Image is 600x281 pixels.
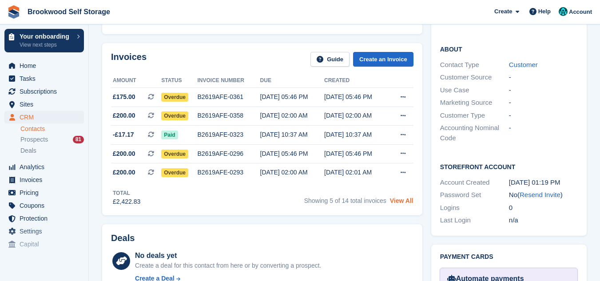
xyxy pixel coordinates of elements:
span: Help [538,7,551,16]
a: Resend Invite [520,191,560,198]
span: Capital [20,238,73,250]
div: 81 [73,136,84,143]
span: Overdue [161,168,188,177]
span: Overdue [161,111,188,120]
h2: Invoices [111,52,147,67]
span: £200.00 [113,168,135,177]
div: Create a deal for this contact from here or by converting a prospect. [135,261,321,270]
span: Tasks [20,72,73,85]
div: £2,422.83 [113,197,140,206]
a: menu [4,212,84,225]
a: menu [4,98,84,111]
h2: About [440,44,578,53]
a: menu [4,111,84,123]
span: ( ) [517,191,563,198]
a: Customer [509,61,538,68]
span: Paid [161,131,178,139]
div: [DATE] 05:46 PM [324,92,388,102]
span: Sites [20,98,73,111]
span: Create [494,7,512,16]
div: Logins [440,203,509,213]
div: - [509,123,578,143]
div: No deals yet [135,250,321,261]
div: Total [113,189,140,197]
span: -£17.17 [113,130,134,139]
div: Use Case [440,85,509,95]
div: [DATE] 05:46 PM [260,149,324,158]
div: Customer Source [440,72,509,83]
a: View All [390,197,413,204]
div: [DATE] 02:01 AM [324,168,388,177]
a: menu [4,199,84,212]
span: Showing 5 of 14 total invoices [304,197,386,204]
span: Coupons [20,199,73,212]
a: Prospects 81 [20,135,84,144]
h2: Deals [111,233,135,243]
div: - [509,98,578,108]
div: Last Login [440,215,509,226]
a: Your onboarding View next steps [4,29,84,52]
a: Contacts [20,125,84,133]
div: [DATE] 10:37 AM [260,130,324,139]
div: B2619AFE-0323 [198,130,260,139]
span: Subscriptions [20,85,73,98]
span: CRM [20,111,73,123]
div: 0 [509,203,578,213]
h2: Storefront Account [440,162,578,171]
div: B2619AFE-0358 [198,111,260,120]
a: menu [4,225,84,237]
a: menu [4,72,84,85]
div: B2619AFE-0293 [198,168,260,177]
div: [DATE] 02:00 AM [260,111,324,120]
th: Invoice number [198,74,260,88]
a: Create an Invoice [353,52,413,67]
div: [DATE] 01:19 PM [509,178,578,188]
span: Invoices [20,174,73,186]
div: Contact Type [440,60,509,70]
div: Customer Type [440,111,509,121]
div: Password Set [440,190,509,200]
div: B2619AFE-0296 [198,149,260,158]
span: Account [569,8,592,16]
a: menu [4,186,84,199]
span: Home [20,59,73,72]
span: Deals [20,146,36,155]
div: - [509,85,578,95]
div: [DATE] 10:37 AM [324,130,388,139]
span: Pricing [20,186,73,199]
div: [DATE] 05:46 PM [260,92,324,102]
a: Deals [20,146,84,155]
span: £200.00 [113,149,135,158]
span: Settings [20,225,73,237]
span: Analytics [20,161,73,173]
span: Storefront [8,258,88,267]
div: [DATE] 02:00 AM [324,111,388,120]
a: menu [4,59,84,72]
div: Marketing Source [440,98,509,108]
th: Due [260,74,324,88]
a: menu [4,161,84,173]
div: B2619AFE-0361 [198,92,260,102]
span: Overdue [161,150,188,158]
span: Protection [20,212,73,225]
span: Prospects [20,135,48,144]
img: stora-icon-8386f47178a22dfd0bd8f6a31ec36ba5ce8667c1dd55bd0f319d3a0aa187defe.svg [7,5,20,19]
div: Accounting Nominal Code [440,123,509,143]
div: [DATE] 05:46 PM [324,149,388,158]
a: menu [4,85,84,98]
a: menu [4,238,84,250]
th: Amount [111,74,161,88]
p: View next steps [20,41,72,49]
th: Created [324,74,388,88]
img: Holly/Tom/Duncan [559,7,568,16]
h2: Payment cards [440,253,578,261]
a: Guide [310,52,350,67]
div: - [509,111,578,121]
th: Status [161,74,197,88]
span: £175.00 [113,92,135,102]
p: Your onboarding [20,33,72,40]
a: Brookwood Self Storage [24,4,114,19]
div: n/a [509,215,578,226]
div: No [509,190,578,200]
span: £200.00 [113,111,135,120]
